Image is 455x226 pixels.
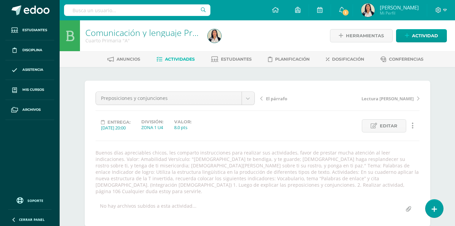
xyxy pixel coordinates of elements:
[157,54,195,65] a: Actividades
[85,28,200,37] h1: Comunicación y lenguaje Pri 4
[361,96,414,102] span: Lectura [PERSON_NAME]
[221,57,252,62] span: Estudiantes
[22,47,42,53] span: Disciplina
[260,95,340,102] a: El párrafo
[141,124,163,130] div: ZONA 1 U4
[361,3,375,17] img: efadfde929624343223942290f925837.png
[332,57,364,62] span: Dosificación
[380,4,419,11] span: [PERSON_NAME]
[380,10,419,16] span: Mi Perfil
[330,29,393,42] a: Herramientas
[165,57,195,62] span: Actividades
[22,67,43,73] span: Asistencia
[85,37,200,44] div: Cuarto Primaria 'A'
[85,27,202,38] a: Comunicación y lenguaje Pri 4
[107,54,140,65] a: Anuncios
[5,40,54,60] a: Disciplina
[22,87,44,93] span: Mis cursos
[22,27,47,33] span: Estudiantes
[5,80,54,100] a: Mis cursos
[27,198,43,203] span: Soporte
[380,120,397,132] span: Editar
[211,54,252,65] a: Estudiantes
[342,9,349,16] span: 1
[412,29,438,42] span: Actividad
[340,95,419,102] a: Lectura [PERSON_NAME]
[5,100,54,120] a: Archivos
[268,54,310,65] a: Planificación
[5,20,54,40] a: Estudiantes
[266,96,287,102] span: El párrafo
[22,107,41,112] span: Archivos
[117,57,140,62] span: Anuncios
[389,57,423,62] span: Conferencias
[100,203,197,216] div: No hay archivos subidos a esta actividad...
[96,92,254,105] a: Preposiciones y conjunciones
[346,29,384,42] span: Herramientas
[101,92,236,105] span: Preposiciones y conjunciones
[174,119,191,124] label: Valor:
[107,120,130,125] span: Entrega:
[93,149,422,194] div: Buenos días apreciables chicos, les comparto instrucciones para realizar sus actividades, favor d...
[380,54,423,65] a: Conferencias
[5,60,54,80] a: Asistencia
[396,29,447,42] a: Actividad
[8,196,51,205] a: Soporte
[19,217,45,222] span: Cerrar panel
[64,4,210,16] input: Busca un usuario...
[326,54,364,65] a: Dosificación
[174,124,191,130] div: 8.0 pts
[275,57,310,62] span: Planificación
[141,119,163,124] label: División:
[208,29,221,43] img: efadfde929624343223942290f925837.png
[101,125,130,131] div: [DATE] 20:00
